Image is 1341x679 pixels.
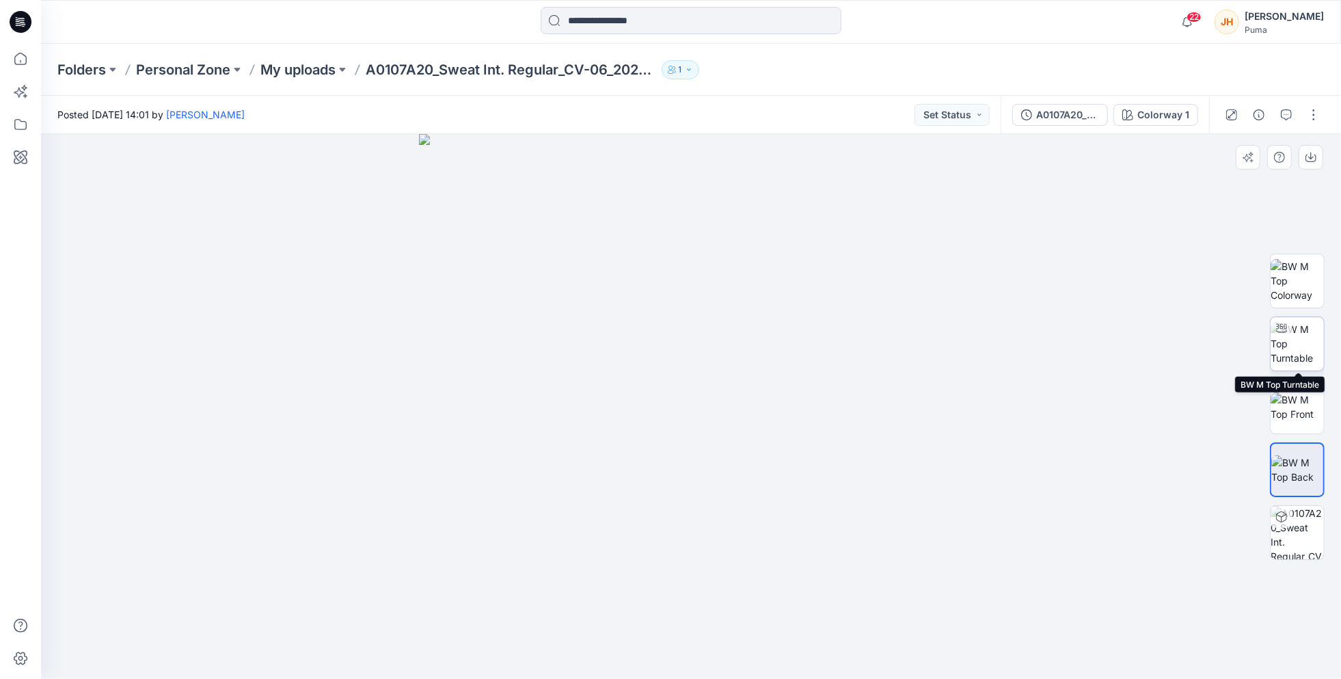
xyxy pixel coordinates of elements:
[1248,104,1270,126] button: Details
[57,107,245,122] span: Posted [DATE] 14:01 by
[662,60,699,79] button: 1
[136,60,230,79] a: Personal Zone
[1271,455,1323,484] img: BW M Top Back
[1271,322,1324,365] img: BW M Top Turntable
[1271,506,1324,559] img: A0107A20_Sweat Int. Regular_CV-06_20250918 Colorway 1
[1271,392,1324,421] img: BW M Top Front
[419,134,964,679] img: eyJhbGciOiJIUzI1NiIsImtpZCI6IjAiLCJzbHQiOiJzZXMiLCJ0eXAiOiJKV1QifQ.eyJkYXRhIjp7InR5cGUiOiJzdG9yYW...
[1187,12,1202,23] span: 22
[1215,10,1239,34] div: JH
[1036,107,1099,122] div: A0107A20_Sweat Int. Regular_CV-06_20250918
[1271,259,1324,302] img: BW M Top Colorway
[260,60,336,79] a: My uploads
[1012,104,1108,126] button: A0107A20_Sweat Int. Regular_CV-06_20250918
[366,60,656,79] p: A0107A20_Sweat Int. Regular_CV-06_20250918
[1245,8,1324,25] div: [PERSON_NAME]
[166,109,245,120] a: [PERSON_NAME]
[1113,104,1198,126] button: Colorway 1
[1245,25,1324,35] div: Puma
[679,62,682,77] p: 1
[57,60,106,79] a: Folders
[1137,107,1189,122] div: Colorway 1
